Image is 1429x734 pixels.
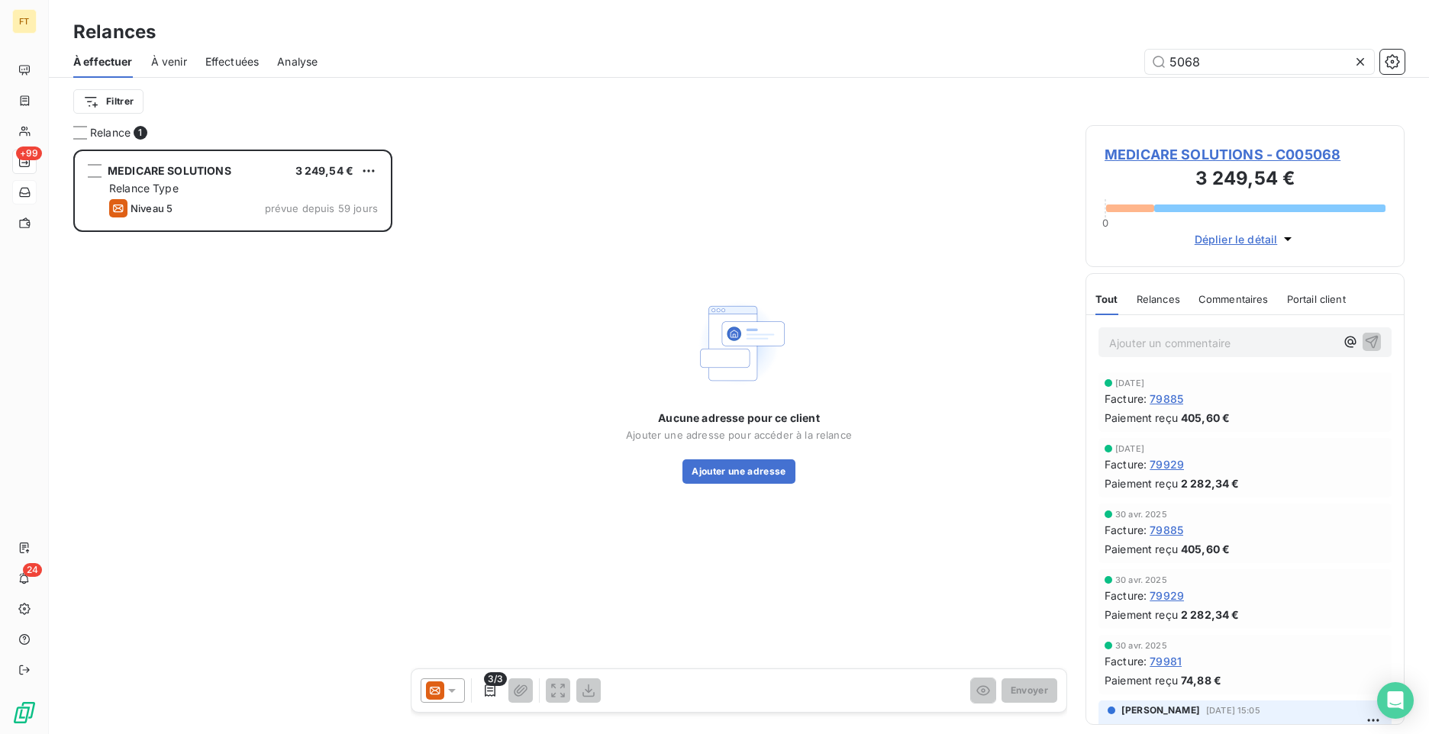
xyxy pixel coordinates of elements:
span: Aucune adresse pour ce client [658,410,819,426]
h3: 3 249,54 € [1105,165,1385,195]
span: Facture : [1105,522,1147,538]
span: Paiement reçu [1105,672,1178,688]
span: Facture : [1105,391,1147,407]
span: Analyse [277,54,318,69]
div: Open Intercom Messenger [1377,682,1414,719]
span: 0 [1102,217,1108,229]
span: Niveau 5 [131,202,173,214]
span: Commentaires [1198,293,1269,305]
span: 2 282,34 € [1181,475,1240,491]
button: Déplier le détail [1190,230,1301,248]
span: 2 282,34 € [1181,607,1240,623]
span: Déplier le détail [1195,231,1278,247]
span: [DATE] [1115,444,1144,453]
span: 30 avr. 2025 [1115,575,1167,584]
img: Empty state [690,295,788,392]
span: Relances [1137,293,1180,305]
span: 405,60 € [1181,410,1230,426]
input: Rechercher [1145,50,1374,74]
span: Tout [1095,293,1118,305]
span: MEDICARE SOLUTIONS - C005068 [1105,144,1385,165]
span: 74,88 € [1181,672,1221,688]
span: Facture : [1105,588,1147,604]
span: 405,60 € [1181,541,1230,557]
span: Paiement reçu [1105,541,1178,557]
span: Relance Type [109,182,179,195]
span: Paiement reçu [1105,475,1178,491]
span: Facture : [1105,653,1147,669]
div: grid [73,150,392,734]
img: Logo LeanPay [12,700,37,725]
span: 3 249,54 € [295,164,354,177]
span: À venir [151,54,187,69]
span: [PERSON_NAME] [1121,703,1200,717]
h3: Relances [73,18,156,46]
span: Relance [90,125,131,140]
span: 30 avr. 2025 [1115,510,1167,519]
span: [DATE] 15:05 [1206,706,1260,715]
button: Envoyer [1002,678,1057,703]
span: 79885 [1150,522,1183,538]
span: Ajouter une adresse pour accéder à la relance [626,429,852,441]
button: Filtrer [73,89,144,114]
span: 79885 [1150,391,1183,407]
span: À effectuer [73,54,133,69]
span: Effectuées [205,54,260,69]
span: MEDICARE SOLUTIONS [108,164,231,177]
button: Ajouter une adresse [682,459,795,484]
span: 79929 [1150,588,1184,604]
span: +99 [16,146,42,160]
div: FT [12,9,37,34]
span: 30 avr. 2025 [1115,641,1167,650]
span: [DATE] [1115,378,1144,388]
span: prévue depuis 59 jours [265,202,378,214]
span: 3/3 [484,672,507,686]
span: Facture : [1105,456,1147,472]
span: Paiement reçu [1105,607,1178,623]
span: Portail client [1287,293,1346,305]
span: 79929 [1150,456,1184,472]
span: Paiement reçu [1105,410,1178,426]
span: 1 [134,126,147,140]
span: 24 [23,563,42,577]
span: 79981 [1150,653,1182,669]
